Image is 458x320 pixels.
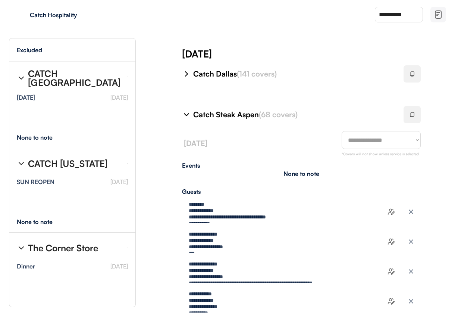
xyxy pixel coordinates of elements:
[283,171,319,177] div: None to note
[407,238,415,245] img: x-close%20%283%29.svg
[110,178,128,186] font: [DATE]
[182,189,421,195] div: Guests
[17,263,35,269] div: Dinner
[259,110,298,119] font: (68 covers)
[28,159,107,168] div: CATCH [US_STATE]
[15,9,27,21] img: yH5BAEAAAAALAAAAAABAAEAAAIBRAA7
[237,69,277,78] font: (141 covers)
[17,134,66,140] div: None to note
[30,12,124,18] div: Catch Hospitality
[182,69,191,78] img: chevron-right%20%281%29.svg
[388,298,395,305] img: users-edit.svg
[110,262,128,270] font: [DATE]
[17,74,26,83] img: chevron-right%20%281%29.svg
[193,109,395,120] div: Catch Steak Aspen
[407,298,415,305] img: x-close%20%283%29.svg
[28,243,98,252] div: The Corner Store
[342,152,419,156] font: *Covers will not show unless service is selected
[17,179,54,185] div: SUN REOPEN
[17,219,66,225] div: None to note
[407,268,415,275] img: x-close%20%283%29.svg
[388,268,395,275] img: users-edit.svg
[182,110,191,119] img: chevron-right%20%281%29.svg
[17,47,42,53] div: Excluded
[184,139,207,148] font: [DATE]
[17,94,35,100] div: [DATE]
[17,303,66,309] div: None to note
[110,94,128,101] font: [DATE]
[17,159,26,168] img: chevron-right%20%281%29.svg
[182,47,458,60] div: [DATE]
[182,162,421,168] div: Events
[407,208,415,215] img: x-close%20%283%29.svg
[388,208,395,215] img: users-edit.svg
[17,243,26,252] img: chevron-right%20%281%29.svg
[193,69,395,79] div: Catch Dallas
[28,69,121,87] div: CATCH [GEOGRAPHIC_DATA]
[388,238,395,245] img: users-edit.svg
[434,10,443,19] img: file-02.svg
